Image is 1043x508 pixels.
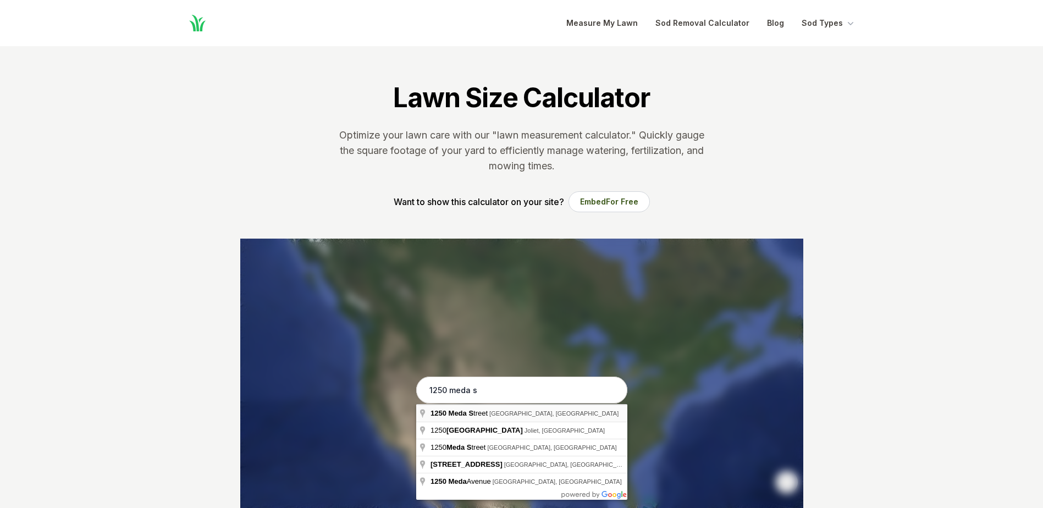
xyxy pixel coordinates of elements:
span: Joliet, [GEOGRAPHIC_DATA] [525,427,605,434]
span: 1250 [431,426,525,434]
h1: Lawn Size Calculator [393,81,649,114]
span: 1250 Meda [431,477,467,485]
span: treet [431,409,489,417]
span: [STREET_ADDRESS] [431,460,503,468]
button: EmbedFor Free [569,191,650,212]
span: [GEOGRAPHIC_DATA], [GEOGRAPHIC_DATA] [504,461,633,468]
span: [GEOGRAPHIC_DATA] [446,426,523,434]
input: Enter your address to get started [416,377,627,404]
span: [GEOGRAPHIC_DATA], [GEOGRAPHIC_DATA] [493,478,622,485]
a: Sod Removal Calculator [655,16,749,30]
a: Blog [767,16,784,30]
p: Want to show this calculator on your site? [394,195,564,208]
span: Meda S [449,409,474,417]
span: Meda S [446,443,472,451]
span: 1250 treet [431,443,487,451]
a: Measure My Lawn [566,16,638,30]
p: Optimize your lawn care with our "lawn measurement calculator." Quickly gauge the square footage ... [337,128,707,174]
span: 1250 [431,409,446,417]
button: Sod Types [802,16,856,30]
span: [GEOGRAPHIC_DATA], [GEOGRAPHIC_DATA] [487,444,616,451]
span: Avenue [431,477,493,485]
span: For Free [606,197,638,206]
span: [GEOGRAPHIC_DATA], [GEOGRAPHIC_DATA] [489,410,619,417]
